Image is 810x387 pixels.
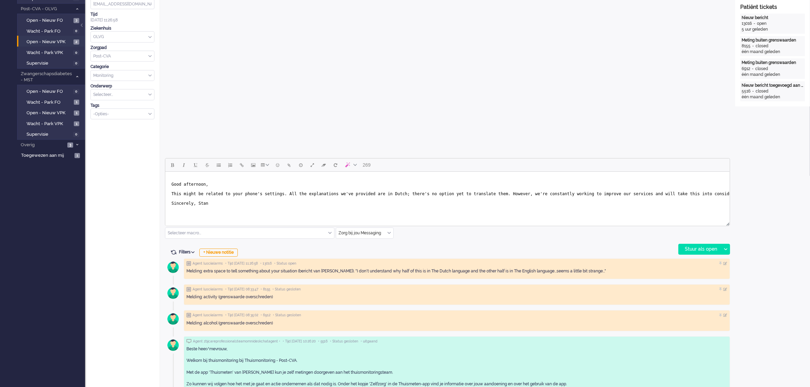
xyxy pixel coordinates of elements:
[199,249,238,257] div: + Nieuwe notitie
[193,287,223,292] span: Agent lusciialarms
[283,159,295,171] button: Add attachment
[27,39,72,45] span: Open - Nieuw VPK
[74,121,79,127] span: 1
[259,159,272,171] button: Table
[750,66,755,72] div: -
[73,132,79,137] span: 0
[742,43,750,49] div: 8155
[27,28,71,35] span: Wacht - Park FO
[27,88,71,95] span: Open - Nieuw FO
[757,21,766,27] div: open
[742,27,804,32] div: 5 uur geleden
[20,120,84,127] a: Wacht - Park VPK 1
[20,49,84,56] a: Wacht - Park VPK 0
[742,15,804,21] div: Nieuw bericht
[20,142,65,148] span: Overig
[90,26,154,31] div: Ziekenhuis
[27,121,72,127] span: Wacht - Park VPK
[27,60,71,67] span: Supervisie
[73,29,79,34] span: 0
[90,12,154,17] div: Tijd
[193,339,280,344] span: Agent zbjcareprofessionalsteamomnideskchatagent •
[679,244,721,254] div: Stuur als open
[73,89,79,94] span: 0
[283,339,316,344] span: • Tijd [DATE] 10:26:20
[90,108,154,120] div: Select Tags
[186,268,727,274] div: Melding: extra space to tell something about your situation (bericht van [PERSON_NAME]). "I don't...
[90,103,154,108] div: Tags
[186,320,727,326] div: Melding: alcohol (grenswaarde overschreden)
[272,159,283,171] button: Emoticons
[186,339,192,343] img: ic_chat_grey.svg
[740,3,805,11] div: Patiënt tickets
[742,60,804,66] div: Meting buiten grenswaarden
[165,285,182,302] img: avatar
[167,159,178,171] button: Bold
[27,131,71,138] span: Supervisie
[742,37,804,43] div: Meting buiten grenswaarden
[742,72,804,78] div: één maand geleden
[752,21,757,27] div: -
[742,88,750,94] div: 5516
[165,337,182,354] img: avatar
[90,83,154,89] div: Onderwerp
[330,339,358,344] span: • Status gesloten
[73,61,79,66] span: 0
[236,159,248,171] button: Insert/edit link
[20,16,84,24] a: Open - Nieuw FO 3
[361,339,377,344] span: • uitgaand
[186,287,191,292] img: ic_note_grey.svg
[20,59,84,67] a: Supervisie 0
[225,261,258,266] span: • Tijd [DATE] 11:26:58
[74,111,79,116] span: 1
[756,43,768,49] div: closed
[90,64,154,70] div: Categorie
[742,83,804,88] div: Nieuw bericht toegevoegd aan gesprek
[165,172,730,220] iframe: Rich Text Area
[318,159,330,171] button: Clear formatting
[261,313,270,318] span: • 6912
[20,130,84,138] a: Supervisie 0
[274,261,296,266] span: • Status open
[20,71,72,83] span: Zwangerschapsdiabetes - MST
[20,27,84,35] a: Wacht - Park FO 0
[307,159,318,171] button: Fullscreen
[165,259,182,276] img: avatar
[179,250,197,254] span: Filters
[90,45,154,51] div: Zorgpad
[20,151,85,159] a: Toegewezen aan mij 1
[75,153,80,158] span: 1
[225,287,258,292] span: • Tijd [DATE] 08:33:47
[27,99,72,106] span: Wacht - Park FO
[201,159,213,171] button: Strikethrough
[742,66,750,72] div: 6912
[750,43,756,49] div: -
[20,87,84,95] a: Open - Nieuw FO 0
[90,12,154,23] div: [DATE] 11:26:58
[178,159,190,171] button: Italic
[73,39,79,45] span: 2
[27,17,72,24] span: Open - Nieuw FO
[755,66,768,72] div: closed
[165,310,182,327] img: avatar
[74,100,79,105] span: 1
[20,6,72,12] span: Post-CVA - OLVG
[273,313,301,318] span: • Status gesloten
[225,313,258,318] span: • Tijd [DATE] 08:35:02
[67,142,73,148] span: 3
[186,313,191,318] img: ic_note_grey.svg
[20,109,84,116] a: Open - Nieuw VPK 1
[20,98,84,106] a: Wacht - Park FO 1
[27,110,72,116] span: Open - Nieuw VPK
[213,159,225,171] button: Bullet list
[6,10,584,34] span: Good afternoon, This might be related to your phone's settings. All the explanations we've provid...
[190,159,201,171] button: Underline
[20,38,84,45] a: Open - Nieuw VPK 2
[21,152,72,159] span: Toegewezen aan mij
[341,159,360,171] button: AI
[272,287,301,292] span: • Status gesloten
[318,339,328,344] span: • 5516
[363,162,370,168] span: 269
